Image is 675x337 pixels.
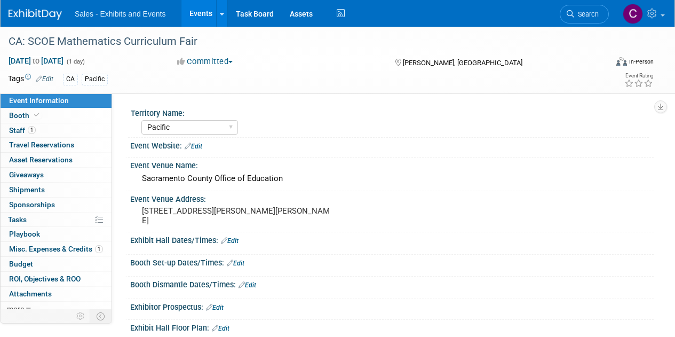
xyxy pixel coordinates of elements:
[130,232,654,246] div: Exhibit Hall Dates/Times:
[28,126,36,134] span: 1
[5,32,599,51] div: CA: SCOE Mathematics Curriculum Fair
[9,275,81,283] span: ROI, Objectives & ROO
[1,227,112,241] a: Playbook
[624,73,653,79] div: Event Rating
[36,75,53,83] a: Edit
[75,10,165,18] span: Sales - Exhibits and Events
[1,93,112,108] a: Event Information
[8,73,53,85] td: Tags
[9,185,45,194] span: Shipments
[1,123,112,138] a: Staff1
[8,215,27,224] span: Tasks
[9,289,52,298] span: Attachments
[142,206,337,225] pre: [STREET_ADDRESS][PERSON_NAME][PERSON_NAME]
[9,245,103,253] span: Misc. Expenses & Credits
[616,57,627,66] img: Format-Inperson.png
[1,257,112,271] a: Budget
[9,96,69,105] span: Event Information
[63,74,78,85] div: CA
[130,191,654,205] div: Event Venue Address:
[227,260,244,267] a: Edit
[403,59,522,67] span: [PERSON_NAME], [GEOGRAPHIC_DATA]
[130,299,654,313] div: Exhibitor Prospectus:
[1,183,112,197] a: Shipments
[1,302,112,316] a: more
[90,309,112,323] td: Toggle Event Tabs
[185,143,202,150] a: Edit
[1,287,112,301] a: Attachments
[1,168,112,182] a: Giveaways
[560,5,609,23] a: Search
[130,320,654,334] div: Exhibit Hall Floor Plan:
[9,200,55,209] span: Sponsorships
[9,140,74,149] span: Travel Reservations
[7,304,24,313] span: more
[574,10,599,18] span: Search
[1,153,112,167] a: Asset Reservations
[66,58,85,65] span: (1 day)
[212,325,229,332] a: Edit
[95,245,103,253] span: 1
[130,277,654,291] div: Booth Dismantle Dates/Times:
[1,198,112,212] a: Sponsorships
[9,126,36,135] span: Staff
[173,56,237,67] button: Committed
[1,138,112,152] a: Travel Reservations
[206,304,224,311] a: Edit
[9,9,62,20] img: ExhibitDay
[629,58,654,66] div: In-Person
[239,281,256,289] a: Edit
[82,74,108,85] div: Pacific
[1,242,112,256] a: Misc. Expenses & Credits1
[9,155,73,164] span: Asset Reservations
[623,4,643,24] img: Christine Lurz
[1,213,112,227] a: Tasks
[221,237,239,245] a: Edit
[1,272,112,286] a: ROI, Objectives & ROO
[130,255,654,269] div: Booth Set-up Dates/Times:
[34,112,39,118] i: Booth reservation complete
[31,57,41,65] span: to
[138,170,646,187] div: Sacramento County Office of Education
[130,158,654,171] div: Event Venue Name:
[131,105,649,119] div: Territory Name:
[72,309,90,323] td: Personalize Event Tab Strip
[130,138,654,152] div: Event Website:
[9,170,44,179] span: Giveaways
[1,108,112,123] a: Booth
[9,260,33,268] span: Budget
[559,56,654,72] div: Event Format
[9,111,42,120] span: Booth
[9,230,40,238] span: Playbook
[8,56,64,66] span: [DATE] [DATE]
